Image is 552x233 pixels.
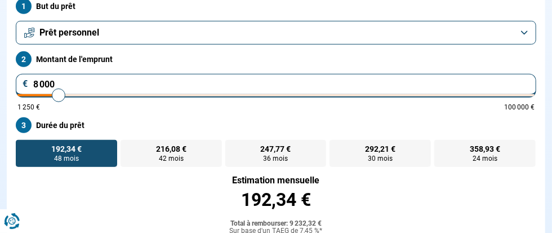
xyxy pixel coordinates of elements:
[16,220,536,228] div: Total à rembourser: 9 232,32 €
[16,117,536,133] label: Durée du prêt
[156,145,186,153] span: 216,08 €
[470,145,500,153] span: 358,93 €
[23,80,28,89] span: €
[16,51,536,67] label: Montant de l'emprunt
[54,155,79,162] span: 48 mois
[159,155,184,162] span: 42 mois
[39,27,99,39] span: Prêt personnel
[17,104,40,111] span: 1 250 €
[260,145,291,153] span: 247,77 €
[473,155,497,162] span: 24 mois
[16,21,536,45] button: Prêt personnel
[365,145,395,153] span: 292,21 €
[504,104,535,111] span: 100 000 €
[263,155,288,162] span: 36 mois
[368,155,393,162] span: 30 mois
[16,191,536,209] div: 192,34 €
[51,145,82,153] span: 192,34 €
[16,176,536,185] div: Estimation mensuelle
